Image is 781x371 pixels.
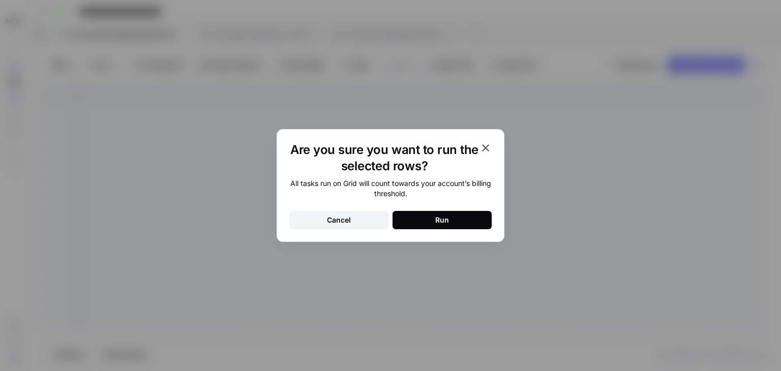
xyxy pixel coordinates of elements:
button: Run [393,211,492,229]
button: Cancel [289,211,388,229]
div: Cancel [327,215,351,225]
div: Run [435,215,449,225]
div: All tasks run on Grid will count towards your account’s billing threshold. [289,178,492,199]
h1: Are you sure you want to run the selected rows? [289,142,479,174]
